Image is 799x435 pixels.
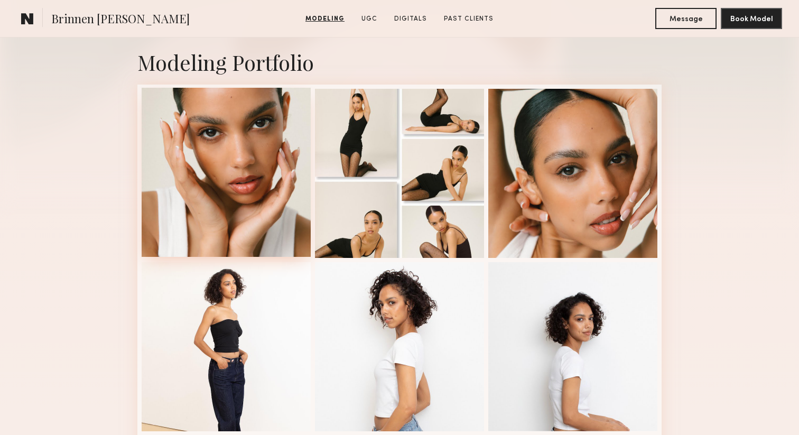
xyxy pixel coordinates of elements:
[721,14,782,23] a: Book Model
[357,14,382,24] a: UGC
[390,14,431,24] a: Digitals
[51,11,190,29] span: Brinnen [PERSON_NAME]
[137,48,662,76] div: Modeling Portfolio
[721,8,782,29] button: Book Model
[301,14,349,24] a: Modeling
[655,8,717,29] button: Message
[440,14,498,24] a: Past Clients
